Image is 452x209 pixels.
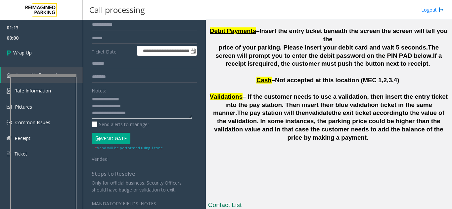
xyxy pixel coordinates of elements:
span: the exit ticket according [332,109,403,116]
span: Validations [210,93,243,100]
small: Vend will be performed using 1 tone [95,145,163,150]
img: 'icon' [7,151,11,157]
span: The screen will prompt you to enter the debit password on the PIN PAD below [215,44,439,59]
label: Send alerts to manager [92,121,149,128]
img: 'icon' [7,73,12,78]
img: 'icon' [7,120,12,125]
img: 'icon' [7,88,11,94]
span: . [431,52,433,59]
img: 'icon' [7,105,12,109]
h4: Steps to Resolve [92,171,197,177]
span: – [272,77,275,84]
img: logout [438,6,444,13]
p: Only for official business. Security Officers should have badge or validation to exit. [92,179,197,193]
span: validate [309,109,332,116]
span: Not accepted at this location (MEC 1,2,3,4) [275,77,399,84]
label: Notes: [92,85,106,94]
span: Wrap Up [13,49,32,56]
span: – If the customer needs to use a validation, then insert the entry ticket into the pay station. T... [213,93,448,117]
span: Debit Payments [210,27,256,34]
button: Vend Gate [92,133,130,144]
span: Cash [256,77,272,84]
img: 'icon' [7,136,11,140]
span: Toggle popup [189,46,197,55]
span: , the customer must push the button next to receipt. [277,60,430,67]
span: Insert the entry ticket beneath the screen the screen will tell you the [259,27,447,43]
span: MANDATORY FIELDS: NOTES [92,200,156,207]
span: price of your parking. Please insert your debit card and wait 5 seconds [219,44,426,51]
a: General Information [1,67,83,83]
span: . [426,44,428,51]
span: required [253,60,278,67]
span: Vended [92,156,108,162]
label: Ticket Date: [90,46,135,56]
span: to the value of the validation. In some instances, the parking price could be higher than the val... [214,109,444,141]
h3: Call processing [86,2,148,18]
span: General Information [15,72,63,78]
a: Logout [421,6,444,13]
span: . [235,109,237,116]
span: – [256,27,259,34]
span: The pay station will then [237,109,309,116]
